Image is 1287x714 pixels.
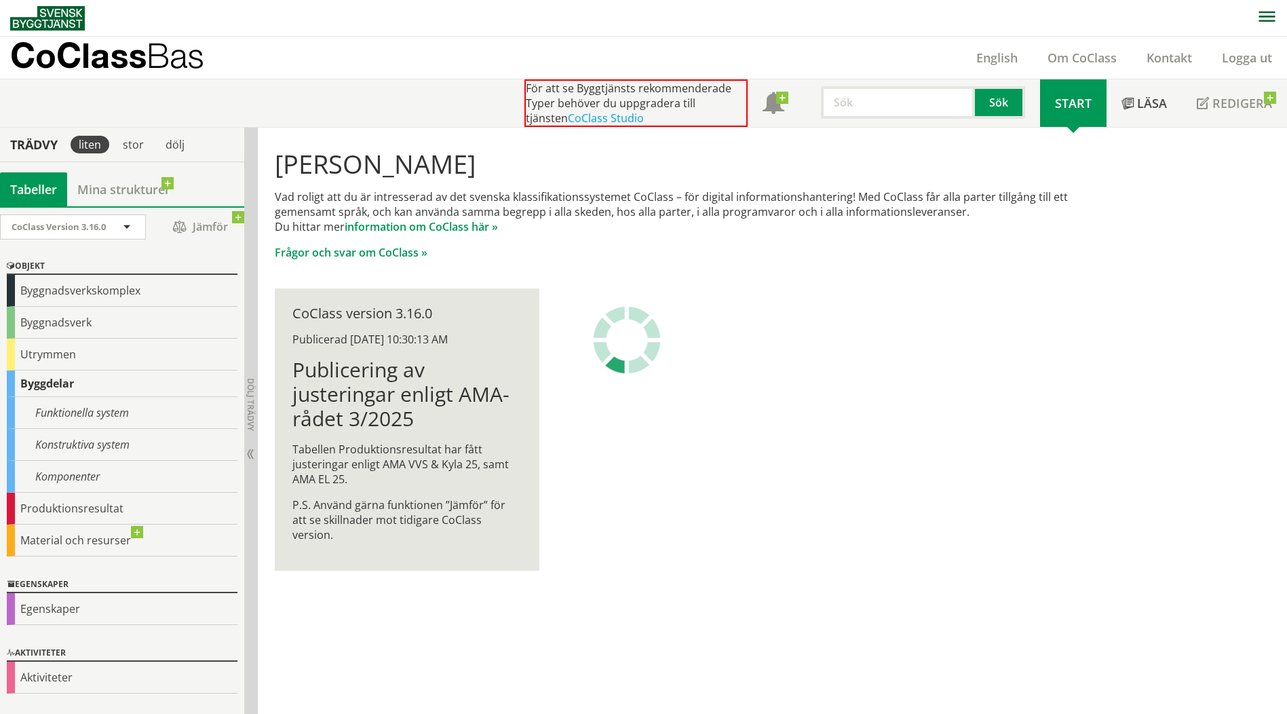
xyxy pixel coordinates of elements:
[67,172,180,206] a: Mina strukturer
[10,37,233,79] a: CoClassBas
[292,358,521,431] h1: Publicering av justeringar enligt AMA-rådet 3/2025
[7,397,237,429] div: Funktionella system
[1107,79,1182,127] a: Läsa
[292,332,521,347] div: Publicerad [DATE] 10:30:13 AM
[975,86,1025,119] button: Sök
[275,189,1109,234] p: Vad roligt att du är intresserad av det svenska klassifikationssystemet CoClass – för digital inf...
[7,461,237,493] div: Komponenter
[7,593,237,625] div: Egenskaper
[7,645,237,662] div: Aktiviteter
[1132,50,1207,66] a: Kontakt
[147,35,204,75] span: Bas
[159,215,241,239] span: Jämför
[763,94,784,115] span: Notifikationer
[275,245,427,260] a: Frågor och svar om CoClass »
[292,442,521,487] p: Tabellen Produktionsresultat har fått justeringar enligt AMA VVS & Kyla 25, samt AMA EL 25.
[593,306,661,374] img: Laddar
[292,306,521,321] div: CoClass version 3.16.0
[821,86,975,119] input: Sök
[1207,50,1287,66] a: Logga ut
[7,259,237,275] div: Objekt
[1137,95,1167,111] span: Läsa
[1055,95,1092,111] span: Start
[7,275,237,307] div: Byggnadsverkskomplex
[7,339,237,371] div: Utrymmen
[7,371,237,397] div: Byggdelar
[1182,79,1287,127] a: Redigera
[7,307,237,339] div: Byggnadsverk
[292,497,521,542] p: P.S. Använd gärna funktionen ”Jämför” för att se skillnader mot tidigare CoClass version.
[7,525,237,557] div: Material och resurser
[71,136,109,153] div: liten
[3,137,65,152] div: Trädvy
[275,149,1109,178] h1: [PERSON_NAME]
[524,79,748,127] div: För att se Byggtjänsts rekommenderade Typer behöver du uppgradera till tjänsten
[1040,79,1107,127] a: Start
[115,136,152,153] div: stor
[7,429,237,461] div: Konstruktiva system
[345,219,498,234] a: information om CoClass här »
[961,50,1033,66] a: English
[7,662,237,694] div: Aktiviteter
[157,136,193,153] div: dölj
[568,111,644,126] a: CoClass Studio
[10,6,85,31] img: Svensk Byggtjänst
[1033,50,1132,66] a: Om CoClass
[1212,95,1272,111] span: Redigera
[7,493,237,525] div: Produktionsresultat
[12,221,106,233] span: CoClass Version 3.16.0
[7,577,237,593] div: Egenskaper
[10,48,204,63] p: CoClass
[245,378,256,431] span: Dölj trädvy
